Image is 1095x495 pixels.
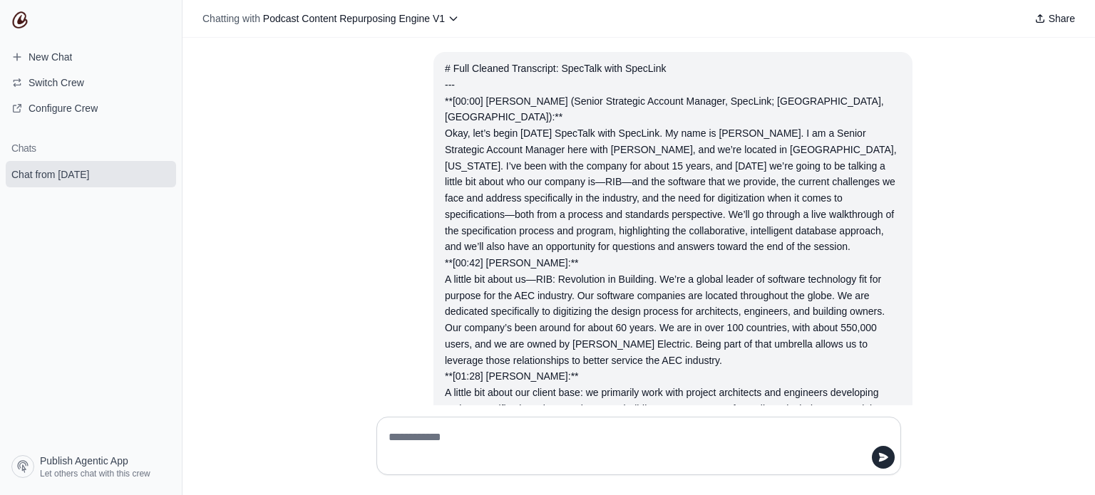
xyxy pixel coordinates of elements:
[1029,9,1081,28] button: Share
[6,71,176,94] button: Switch Crew
[11,11,29,28] img: CrewAI Logo
[29,50,72,64] span: New Chat
[29,75,84,90] span: Switch Crew
[6,449,176,484] a: Publish Agentic App Let others chat with this crew
[445,93,901,256] div: **[00:00] [PERSON_NAME] (Senior Strategic Account Manager, SpecLink; [GEOGRAPHIC_DATA], [GEOGRAPH...
[6,97,176,120] a: Configure Crew
[202,11,260,26] span: Chatting with
[1049,11,1075,26] span: Share
[445,61,901,77] div: # Full Cleaned Transcript: SpecTalk with SpecLink
[445,77,901,93] div: ---
[445,255,901,368] div: **[00:42] [PERSON_NAME]:** A little bit about us—RIB: Revolution in Building. We’re a global lead...
[263,13,445,24] span: Podcast Content Repurposing Engine V1
[29,101,98,115] span: Configure Crew
[6,161,176,187] a: Chat from [DATE]
[40,454,128,468] span: Publish Agentic App
[197,9,465,28] button: Chatting with Podcast Content Repurposing Engine V1
[11,167,89,182] span: Chat from [DATE]
[445,368,901,481] div: **[01:28] [PERSON_NAME]:** A little bit about our client base: we primarily work with project arc...
[6,46,176,68] a: New Chat
[40,468,150,479] span: Let others chat with this crew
